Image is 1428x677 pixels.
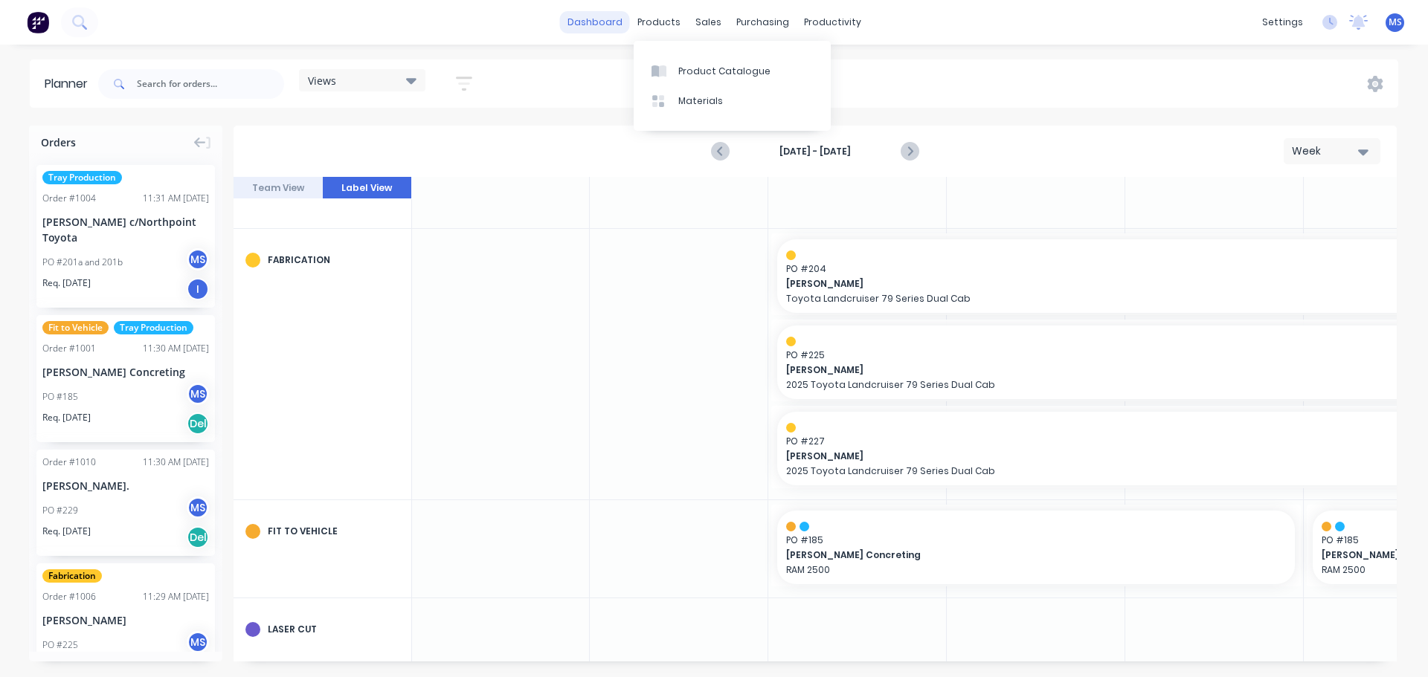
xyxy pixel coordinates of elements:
[323,177,412,199] button: Label View
[786,534,1286,547] span: PO # 185
[1292,143,1360,159] div: Week
[268,623,399,636] div: Laser cut
[143,192,209,205] div: 11:31 AM [DATE]
[42,504,78,517] div: PO #229
[42,638,78,652] div: PO #225
[1255,11,1310,33] div: settings
[42,525,91,538] span: Req. [DATE]
[187,631,209,653] div: MS
[42,590,96,603] div: Order # 1006
[42,364,209,380] div: [PERSON_NAME] Concreting
[268,525,399,538] div: Fit to Vehicle
[42,478,209,493] div: [PERSON_NAME].
[42,569,102,583] span: Fabrication
[42,321,109,334] span: Fit to Vehicle
[187,278,209,300] div: I
[187,496,209,519] div: MS
[1389,16,1402,29] span: MS
[42,390,78,404] div: PO #185
[1284,138,1380,164] button: Week
[634,56,831,85] a: Product Catalogue
[308,73,336,88] span: Views
[187,526,209,548] div: Del
[42,612,209,628] div: [PERSON_NAME]
[42,214,209,245] div: [PERSON_NAME] c/Northpoint Toyota
[114,321,193,334] span: Tray Production
[729,11,797,33] div: purchasing
[42,411,91,424] span: Req. [DATE]
[741,145,890,158] strong: [DATE] - [DATE]
[42,456,96,469] div: Order # 1010
[187,383,209,405] div: MS
[143,590,209,603] div: 11:29 AM [DATE]
[797,11,869,33] div: productivity
[143,456,209,469] div: 11:30 AM [DATE]
[560,11,630,33] a: dashboard
[187,248,209,271] div: MS
[42,192,96,205] div: Order # 1004
[786,564,1286,575] p: RAM 2500
[786,548,1236,562] span: [PERSON_NAME] Concreting
[42,342,96,355] div: Order # 1001
[137,69,284,99] input: Search for orders...
[268,253,399,267] div: Fabrication
[234,177,323,199] button: Team View
[678,65,771,78] div: Product Catalogue
[42,256,123,269] div: PO #201a and 201b
[45,75,95,93] div: Planner
[143,342,209,355] div: 11:30 AM [DATE]
[688,11,729,33] div: sales
[41,135,76,150] span: Orders
[187,412,209,435] div: Del
[42,171,122,184] span: Tray Production
[678,94,723,108] div: Materials
[42,276,91,290] span: Req. [DATE]
[634,86,831,116] a: Materials
[630,11,688,33] div: products
[27,11,49,33] img: Factory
